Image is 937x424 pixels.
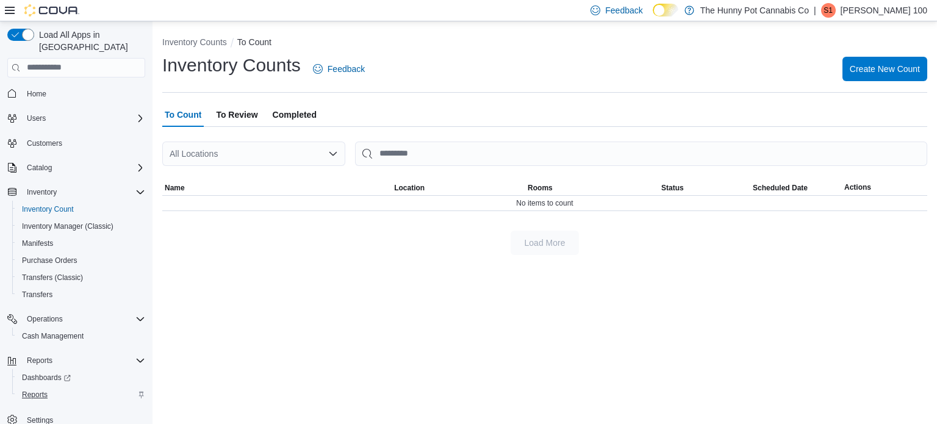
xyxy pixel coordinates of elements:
[237,37,271,47] button: To Count
[22,256,77,265] span: Purchase Orders
[27,314,63,324] span: Operations
[653,4,678,16] input: Dark Mode
[22,135,145,151] span: Customers
[34,29,145,53] span: Load All Apps in [GEOGRAPHIC_DATA]
[2,311,150,328] button: Operations
[17,202,145,217] span: Inventory Count
[165,102,201,127] span: To Count
[17,370,76,385] a: Dashboards
[17,219,145,234] span: Inventory Manager (Classic)
[700,3,809,18] p: The Hunny Pot Cannabis Co
[525,237,565,249] span: Load More
[516,198,573,208] span: No items to count
[17,329,88,343] a: Cash Management
[17,253,145,268] span: Purchase Orders
[842,57,927,81] button: Create New Count
[525,181,659,195] button: Rooms
[528,183,553,193] span: Rooms
[162,181,392,195] button: Name
[328,63,365,75] span: Feedback
[2,352,150,369] button: Reports
[2,159,150,176] button: Catalog
[844,182,871,192] span: Actions
[162,36,927,51] nav: An example of EuiBreadcrumbs
[394,183,425,193] span: Location
[12,218,150,235] button: Inventory Manager (Classic)
[27,356,52,365] span: Reports
[17,270,145,285] span: Transfers (Classic)
[22,312,145,326] span: Operations
[308,57,370,81] a: Feedback
[17,387,145,402] span: Reports
[17,236,145,251] span: Manifests
[12,369,150,386] a: Dashboards
[17,270,88,285] a: Transfers (Classic)
[17,387,52,402] a: Reports
[661,183,684,193] span: Status
[2,85,150,102] button: Home
[162,53,301,77] h1: Inventory Counts
[22,390,48,400] span: Reports
[22,353,57,368] button: Reports
[511,231,579,255] button: Load More
[824,3,833,18] span: S1
[17,329,145,343] span: Cash Management
[22,136,67,151] a: Customers
[22,353,145,368] span: Reports
[27,113,46,123] span: Users
[17,219,118,234] a: Inventory Manager (Classic)
[162,37,227,47] button: Inventory Counts
[850,63,920,75] span: Create New Count
[22,185,62,199] button: Inventory
[22,111,51,126] button: Users
[17,236,58,251] a: Manifests
[2,184,150,201] button: Inventory
[753,183,808,193] span: Scheduled Date
[17,287,145,302] span: Transfers
[165,183,185,193] span: Name
[27,187,57,197] span: Inventory
[12,201,150,218] button: Inventory Count
[355,142,927,166] input: This is a search bar. After typing your query, hit enter to filter the results lower in the page.
[22,373,71,383] span: Dashboards
[605,4,642,16] span: Feedback
[22,331,84,341] span: Cash Management
[216,102,257,127] span: To Review
[22,87,51,101] a: Home
[27,163,52,173] span: Catalog
[392,181,525,195] button: Location
[12,235,150,252] button: Manifests
[17,202,79,217] a: Inventory Count
[22,290,52,300] span: Transfers
[2,110,150,127] button: Users
[2,134,150,152] button: Customers
[659,181,750,195] button: Status
[24,4,79,16] img: Cova
[22,204,74,214] span: Inventory Count
[821,3,836,18] div: Sarah 100
[12,269,150,286] button: Transfers (Classic)
[814,3,816,18] p: |
[12,286,150,303] button: Transfers
[12,328,150,345] button: Cash Management
[22,239,53,248] span: Manifests
[841,3,927,18] p: [PERSON_NAME] 100
[17,370,145,385] span: Dashboards
[12,386,150,403] button: Reports
[17,253,82,268] a: Purchase Orders
[22,312,68,326] button: Operations
[22,273,83,282] span: Transfers (Classic)
[22,221,113,231] span: Inventory Manager (Classic)
[22,185,145,199] span: Inventory
[12,252,150,269] button: Purchase Orders
[22,160,145,175] span: Catalog
[27,89,46,99] span: Home
[27,138,62,148] span: Customers
[22,160,57,175] button: Catalog
[750,181,842,195] button: Scheduled Date
[273,102,317,127] span: Completed
[328,149,338,159] button: Open list of options
[17,287,57,302] a: Transfers
[22,86,145,101] span: Home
